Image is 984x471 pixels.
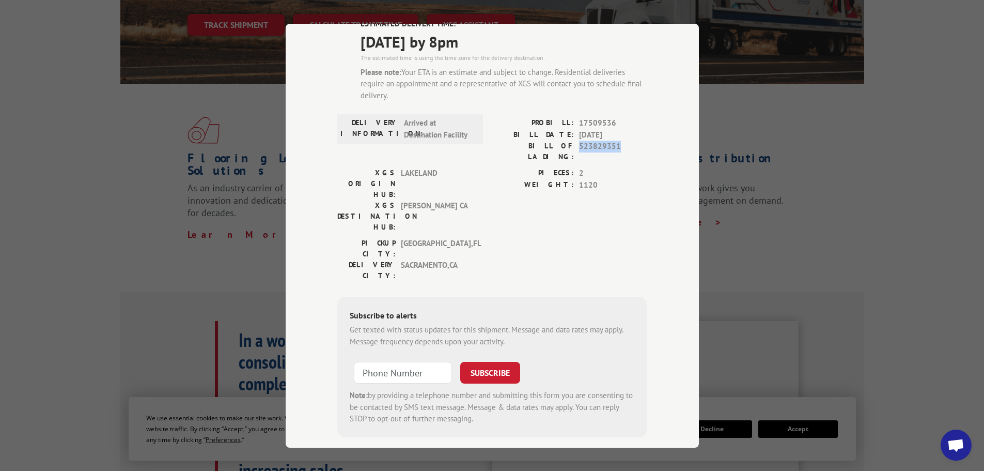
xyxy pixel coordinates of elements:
[401,168,471,200] span: LAKELAND
[350,390,368,400] strong: Note:
[941,430,972,461] a: Open chat
[579,117,647,129] span: 17509536
[361,67,401,77] strong: Please note:
[340,117,399,141] label: DELIVERY INFORMATION:
[460,362,520,384] button: SUBSCRIBE
[492,168,574,179] label: PIECES:
[354,362,452,384] input: Phone Number
[579,129,647,141] span: [DATE]
[337,168,396,200] label: XGS ORIGIN HUB:
[361,18,647,30] label: ESTIMATED DELIVERY TIME:
[401,238,471,260] span: [GEOGRAPHIC_DATA] , FL
[350,324,635,347] div: Get texted with status updates for this shipment. Message and data rates may apply. Message frequ...
[579,179,647,191] span: 1120
[492,129,574,141] label: BILL DATE:
[361,53,647,62] div: The estimated time is using the time zone for the delivery destination.
[337,260,396,281] label: DELIVERY CITY:
[404,117,474,141] span: Arrived at Destination Facility
[337,200,396,233] label: XGS DESTINATION HUB:
[361,29,647,53] span: [DATE] by 8pm
[492,117,574,129] label: PROBILL:
[350,309,635,324] div: Subscribe to alerts
[337,238,396,260] label: PICKUP CITY:
[579,168,647,179] span: 2
[579,141,647,162] span: 523829351
[492,141,574,162] label: BILL OF LADING:
[401,200,471,233] span: [PERSON_NAME] CA
[401,260,471,281] span: SACRAMENTO , CA
[350,390,635,425] div: by providing a telephone number and submitting this form you are consenting to be contacted by SM...
[492,179,574,191] label: WEIGHT:
[361,66,647,101] div: Your ETA is an estimate and subject to change. Residential deliveries require an appointment and ...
